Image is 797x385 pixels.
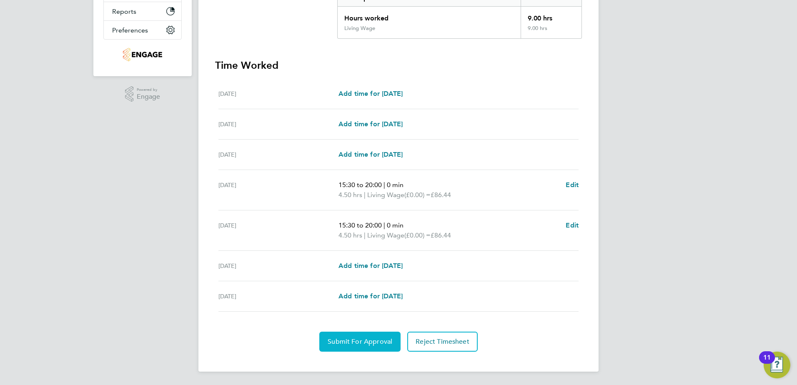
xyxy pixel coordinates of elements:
[364,231,366,239] span: |
[387,181,404,189] span: 0 min
[112,26,148,34] span: Preferences
[367,230,404,240] span: Living Wage
[123,48,162,61] img: chefsbay-logo-retina.png
[338,150,403,160] a: Add time for [DATE]
[407,332,478,352] button: Reject Timesheet
[383,221,385,229] span: |
[103,48,182,61] a: Go to home page
[338,191,362,199] span: 4.50 hrs
[338,7,521,25] div: Hours worked
[338,150,403,158] span: Add time for [DATE]
[328,337,392,346] span: Submit For Approval
[404,231,431,239] span: (£0.00) =
[566,221,579,229] span: Edit
[218,291,338,301] div: [DATE]
[344,25,375,32] div: Living Wage
[338,181,382,189] span: 15:30 to 20:00
[521,25,581,38] div: 9.00 hrs
[338,89,403,99] a: Add time for [DATE]
[338,119,403,129] a: Add time for [DATE]
[338,292,403,300] span: Add time for [DATE]
[764,352,790,378] button: Open Resource Center, 11 new notifications
[137,86,160,93] span: Powered by
[566,180,579,190] a: Edit
[218,261,338,271] div: [DATE]
[218,119,338,129] div: [DATE]
[218,150,338,160] div: [DATE]
[112,7,136,15] span: Reports
[218,220,338,240] div: [DATE]
[431,231,451,239] span: £86.44
[367,190,404,200] span: Living Wage
[763,357,771,368] div: 11
[383,181,385,189] span: |
[404,191,431,199] span: (£0.00) =
[338,90,403,97] span: Add time for [DATE]
[364,191,366,199] span: |
[338,231,362,239] span: 4.50 hrs
[338,262,403,270] span: Add time for [DATE]
[125,86,160,102] a: Powered byEngage
[521,7,581,25] div: 9.00 hrs
[431,191,451,199] span: £86.44
[104,21,181,39] button: Preferences
[215,59,582,72] h3: Time Worked
[387,221,404,229] span: 0 min
[566,220,579,230] a: Edit
[319,332,401,352] button: Submit For Approval
[338,221,382,229] span: 15:30 to 20:00
[566,181,579,189] span: Edit
[104,2,181,20] button: Reports
[338,120,403,128] span: Add time for [DATE]
[137,93,160,100] span: Engage
[218,180,338,200] div: [DATE]
[218,89,338,99] div: [DATE]
[338,291,403,301] a: Add time for [DATE]
[416,337,469,346] span: Reject Timesheet
[338,261,403,271] a: Add time for [DATE]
